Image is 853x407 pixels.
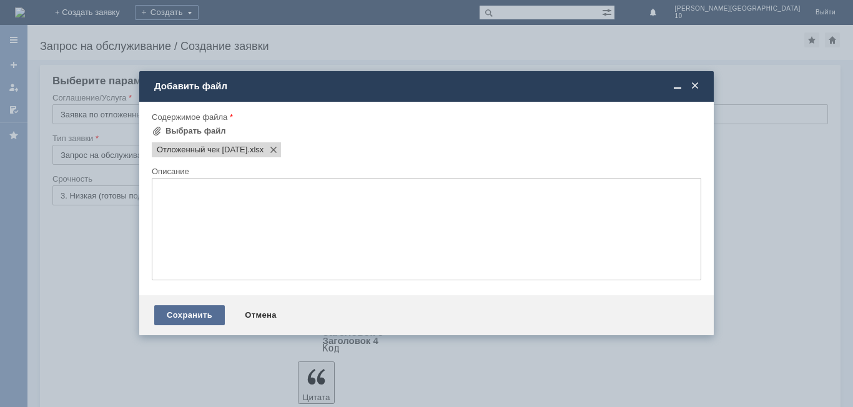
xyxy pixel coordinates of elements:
span: Закрыть [689,81,701,92]
div: просьба удалить [5,5,182,15]
span: Отложенный чек 16.08.2025г.xlsx [157,145,247,155]
div: Содержимое файла [152,113,699,121]
div: Описание [152,167,699,175]
span: Свернуть (Ctrl + M) [671,81,684,92]
div: Выбрать файл [165,126,226,136]
div: Добавить файл [154,81,701,92]
span: Отложенный чек 16.08.2025г.xlsx [247,145,264,155]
